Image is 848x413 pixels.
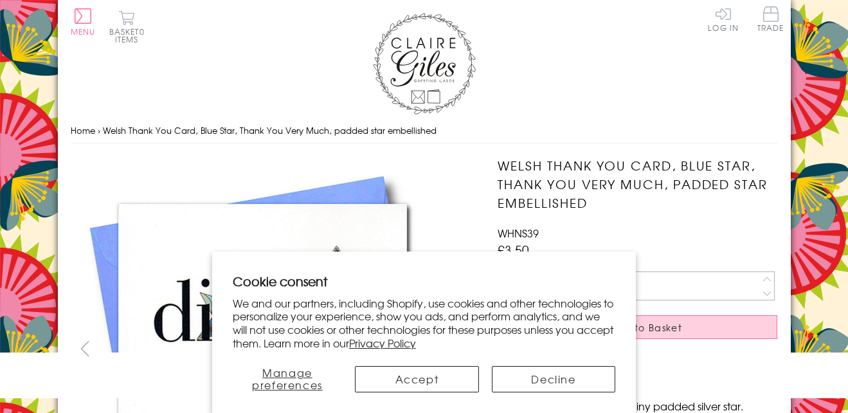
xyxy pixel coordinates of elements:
button: Menu [71,8,96,35]
button: prev [71,334,100,363]
a: Privacy Policy [349,335,416,351]
button: Manage preferences [233,366,342,392]
span: Welsh Thank You Card, Blue Star, Thank You Very Much, padded star embellished [103,124,437,136]
a: Trade [757,6,784,34]
a: Home [71,124,95,136]
span: Trade [757,6,784,32]
a: Log In [708,6,739,32]
span: Add to Basket [609,321,682,334]
span: £3.50 [498,241,529,259]
img: Claire Giles Greetings Cards [373,13,476,115]
span: Manage preferences [252,365,323,392]
span: › [98,124,100,136]
h1: Welsh Thank You Card, Blue Star, Thank You Very Much, padded star embellished [498,156,777,212]
span: Menu [71,26,96,37]
h2: Cookie consent [233,272,616,290]
button: Decline [492,366,616,392]
button: Accept [355,366,479,392]
button: Add to Basket [498,315,777,339]
nav: breadcrumbs [71,118,778,144]
button: Basket0 items [109,10,145,43]
span: 0 items [115,26,145,45]
p: We and our partners, including Shopify, use cookies and other technologies to personalize your ex... [233,297,616,350]
span: WHNS39 [498,225,539,241]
